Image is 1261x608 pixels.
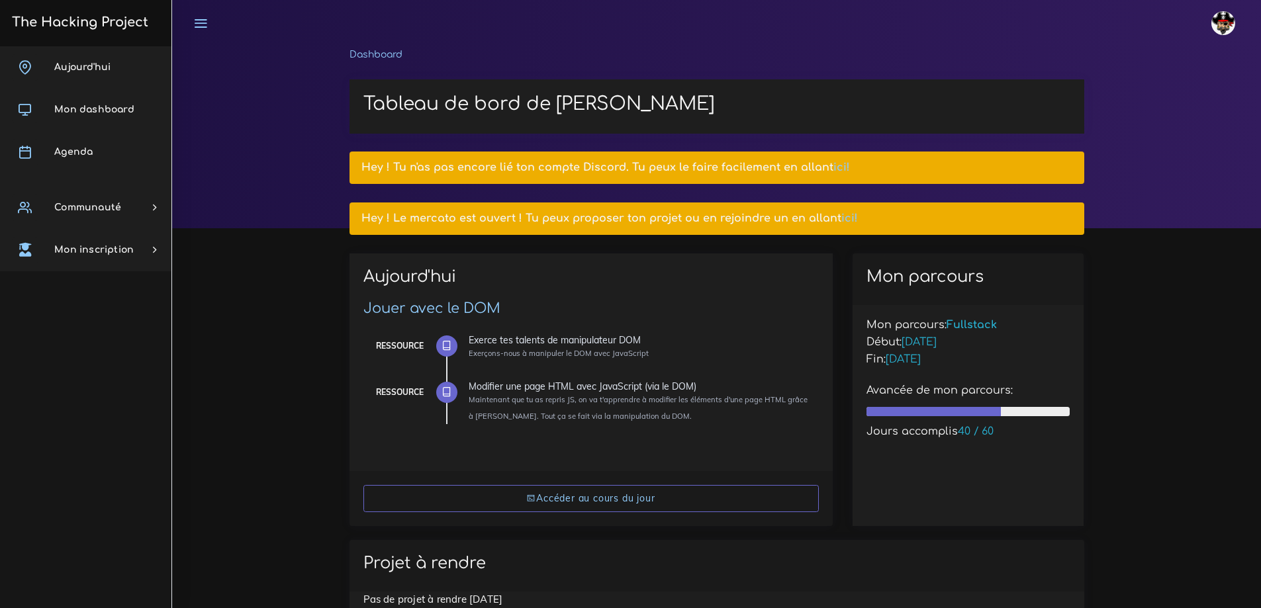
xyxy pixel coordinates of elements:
h2: Aujourd'hui [363,267,819,296]
span: 40 / 60 [958,425,994,437]
span: Aujourd'hui [54,62,111,72]
span: Mon inscription [54,245,134,255]
span: Fullstack [947,319,997,331]
span: [DATE] [902,336,937,348]
a: ici! [833,161,850,173]
div: Ressource [376,385,424,400]
img: avatar [1211,11,1235,35]
h3: The Hacking Project [8,15,148,30]
h5: Début: [866,336,1070,349]
span: [DATE] [886,353,921,365]
a: Jouer avec le DOM [363,300,500,316]
div: Modifier une page HTML avec JavaScript (via le DOM) [469,382,809,391]
a: Accéder au cours du jour [363,485,819,512]
h1: Tableau de bord de [PERSON_NAME] [363,93,1070,116]
p: Pas de projet à rendre [DATE] [363,591,1070,607]
h2: Projet à rendre [363,554,1070,573]
h5: Jours accomplis [866,425,1070,438]
small: Maintenant que tu as repris JS, on va t'apprendre à modifier les éléments d'une page HTML grâce à... [469,395,808,421]
h5: Fin: [866,353,1070,366]
h5: Avancée de mon parcours: [866,384,1070,397]
a: Dashboard [350,50,402,60]
a: ici! [841,212,858,224]
h5: Hey ! Le mercato est ouvert ! Tu peux proposer ton projet ou en rejoindre un en allant [361,212,1072,225]
span: Mon dashboard [54,105,134,114]
small: Exerçons-nous à manipuler le DOM avec JavaScript [469,349,649,358]
span: Communauté [54,202,121,212]
h2: Mon parcours [866,267,1070,286]
div: Exerce tes talents de manipulateur DOM [469,335,809,345]
h5: Mon parcours: [866,319,1070,331]
div: Ressource [376,339,424,353]
span: Agenda [54,147,93,157]
h5: Hey ! Tu n'as pas encore lié ton compte Discord. Tu peux le faire facilement en allant [361,161,1072,174]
